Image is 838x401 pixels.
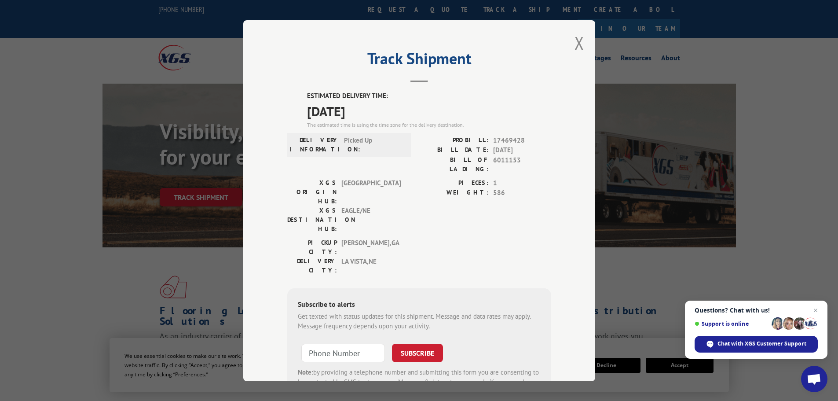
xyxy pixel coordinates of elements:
input: Phone Number [301,343,385,362]
span: Chat with XGS Customer Support [717,340,806,348]
span: Picked Up [344,135,403,154]
span: 6011153 [493,155,551,173]
span: [PERSON_NAME] , GA [341,238,401,256]
button: SUBSCRIBE [392,343,443,362]
div: by providing a telephone number and submitting this form you are consenting to be contacted by SM... [298,367,541,397]
label: WEIGHT: [419,188,489,198]
span: LA VISTA , NE [341,256,401,275]
div: The estimated time is using the time zone for the delivery destination. [307,121,551,129]
label: ESTIMATED DELIVERY TIME: [307,91,551,101]
label: DELIVERY CITY: [287,256,337,275]
span: Support is online [695,320,768,327]
span: [DATE] [307,101,551,121]
label: XGS DESTINATION HUB: [287,206,337,233]
strong: Note: [298,368,313,376]
span: Chat with XGS Customer Support [695,336,818,353]
button: Close modal [575,31,584,55]
div: Subscribe to alerts [298,298,541,311]
label: XGS ORIGIN HUB: [287,178,337,206]
span: Questions? Chat with us! [695,307,818,314]
label: DELIVERY INFORMATION: [290,135,340,154]
span: 17469428 [493,135,551,145]
span: [DATE] [493,145,551,155]
span: 586 [493,188,551,198]
label: PIECES: [419,178,489,188]
div: Get texted with status updates for this shipment. Message and data rates may apply. Message frequ... [298,311,541,331]
label: BILL OF LADING: [419,155,489,173]
h2: Track Shipment [287,52,551,69]
label: BILL DATE: [419,145,489,155]
a: Open chat [801,366,827,392]
label: PROBILL: [419,135,489,145]
span: 1 [493,178,551,188]
span: [GEOGRAPHIC_DATA] [341,178,401,206]
label: PICKUP CITY: [287,238,337,256]
span: EAGLE/NE [341,206,401,233]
